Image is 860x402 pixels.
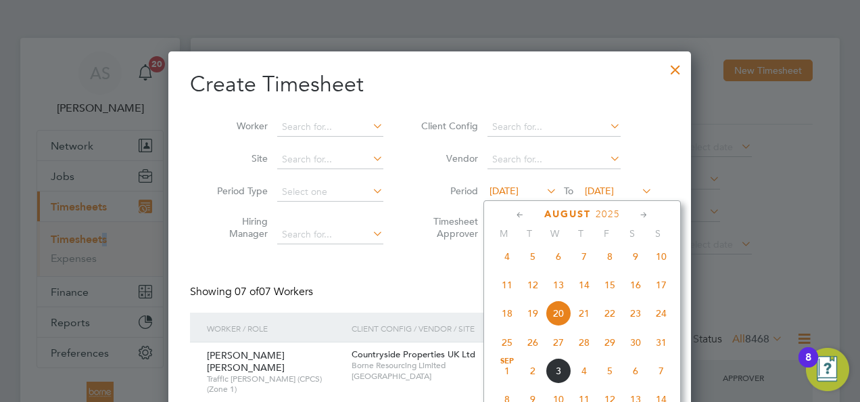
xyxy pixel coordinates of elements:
div: 8 [805,357,811,375]
input: Select one [277,183,383,202]
label: Vendor [417,152,478,164]
span: 2025 [596,208,620,220]
span: 6 [623,358,648,384]
span: [DATE] [489,185,519,197]
span: [PERSON_NAME] [PERSON_NAME] [207,349,285,374]
span: 11 [494,272,520,298]
span: August [544,208,591,220]
span: 7 [648,358,674,384]
span: 10 [648,244,674,269]
span: 29 [597,330,623,355]
span: 1 [494,358,520,384]
span: 13 [546,272,571,298]
span: 21 [571,300,597,326]
span: 12 [520,272,546,298]
div: Showing [190,285,316,299]
span: Traffic [PERSON_NAME] (CPCS) (Zone 1) [207,374,341,395]
span: 24 [648,300,674,326]
span: T [568,227,594,240]
label: Period [417,185,478,197]
h2: Create Timesheet [190,70,669,99]
div: Client Config / Vendor / Site [348,313,565,344]
input: Search for... [277,225,383,244]
span: 28 [571,330,597,355]
span: [DATE] [585,185,614,197]
span: 4 [571,358,597,384]
span: 19 [520,300,546,326]
span: Sep [494,358,520,365]
input: Search for... [487,150,621,169]
span: 07 of [235,285,259,298]
span: 14 [571,272,597,298]
input: Search for... [277,150,383,169]
span: S [619,227,645,240]
label: Site [207,152,268,164]
span: 26 [520,330,546,355]
label: Hiring Manager [207,215,268,240]
span: 17 [648,272,674,298]
span: 7 [571,244,597,269]
span: 4 [494,244,520,269]
span: 20 [546,300,571,326]
span: M [491,227,517,240]
label: Worker [207,120,268,132]
span: 27 [546,330,571,355]
label: Timesheet Approver [417,215,478,240]
span: 5 [597,358,623,384]
span: 18 [494,300,520,326]
span: 23 [623,300,648,326]
span: 15 [597,272,623,298]
span: 6 [546,244,571,269]
label: Client Config [417,120,478,132]
span: 9 [623,244,648,269]
span: 07 Workers [235,285,313,298]
span: S [645,227,671,240]
span: 30 [623,330,648,355]
button: Open Resource Center, 8 new notifications [806,348,849,391]
span: T [517,227,542,240]
span: 16 [623,272,648,298]
span: F [594,227,619,240]
span: 31 [648,330,674,355]
span: To [560,182,577,200]
div: Worker / Role [204,313,348,344]
span: W [542,227,568,240]
span: 2 [520,358,546,384]
span: [GEOGRAPHIC_DATA] [352,371,562,382]
span: Countryside Properties UK Ltd [352,349,475,360]
label: Period Type [207,185,268,197]
span: 22 [597,300,623,326]
input: Search for... [277,118,383,137]
input: Search for... [487,118,621,137]
span: 3 [546,358,571,384]
span: 5 [520,244,546,269]
span: 25 [494,330,520,355]
span: 8 [597,244,623,269]
span: Borne Resourcing Limited [352,360,562,371]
